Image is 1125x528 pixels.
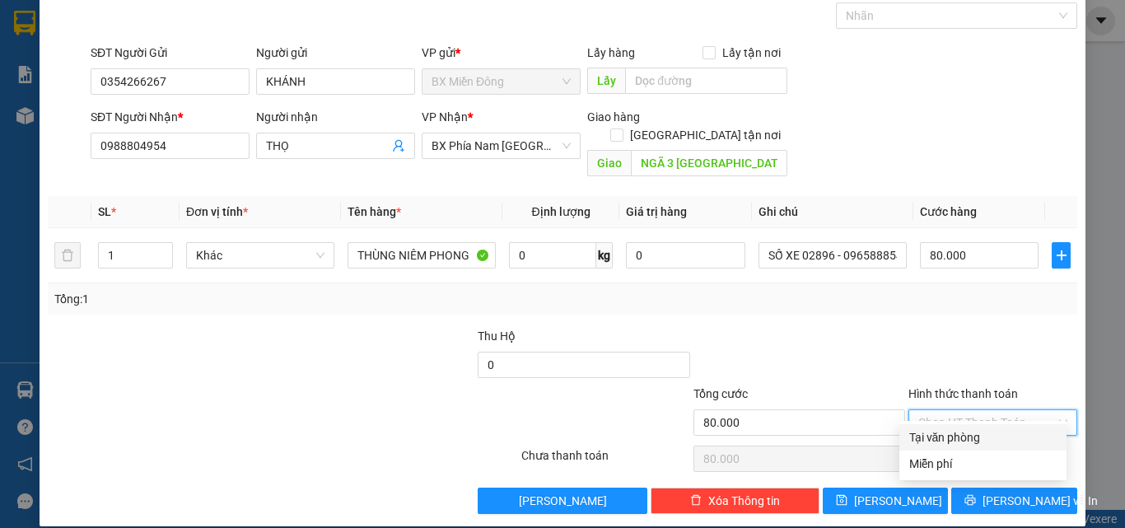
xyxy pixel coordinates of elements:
button: [PERSON_NAME] [478,488,647,514]
span: Giao hàng [587,110,640,124]
input: Ghi Chú [759,242,907,269]
button: plus [1052,242,1071,269]
div: SĐT Người Nhận [91,108,250,126]
span: Thu Hộ [478,329,516,343]
span: Đơn vị tính [186,205,248,218]
button: save[PERSON_NAME] [823,488,949,514]
div: Người nhận [256,108,415,126]
div: VP gửi [422,44,581,62]
button: delete [54,242,81,269]
div: Chưa thanh toán [520,446,692,475]
span: Tên hàng [348,205,401,218]
button: printer[PERSON_NAME] và In [951,488,1077,514]
span: BX Phía Nam Nha Trang [432,133,571,158]
span: Giá trị hàng [626,205,687,218]
div: Tại văn phòng [909,428,1057,446]
th: Ghi chú [752,196,913,228]
span: user-add [392,139,405,152]
div: Người gửi [256,44,415,62]
span: SL [98,205,111,218]
span: plus [1053,249,1070,262]
input: VD: Bàn, Ghế [348,242,496,269]
span: Lấy tận nơi [716,44,787,62]
span: [PERSON_NAME] [519,492,607,510]
span: Giao [587,150,631,176]
span: Xóa Thông tin [708,492,780,510]
div: SĐT Người Gửi [91,44,250,62]
span: Lấy hàng [587,46,635,59]
div: Tổng: 1 [54,290,436,308]
div: Miễn phí [909,455,1057,473]
span: Tổng cước [693,387,748,400]
span: printer [964,494,976,507]
input: 0 [626,242,745,269]
span: Định lượng [531,205,590,218]
span: Khác [196,243,324,268]
span: save [836,494,847,507]
input: Dọc đường [631,150,787,176]
span: kg [596,242,613,269]
span: [PERSON_NAME] và In [983,492,1098,510]
span: Lấy [587,68,625,94]
span: Cước hàng [920,205,977,218]
input: Dọc đường [625,68,787,94]
span: [GEOGRAPHIC_DATA] tận nơi [623,126,787,144]
span: delete [690,494,702,507]
label: Hình thức thanh toán [908,387,1018,400]
span: [PERSON_NAME] [854,492,942,510]
button: deleteXóa Thông tin [651,488,819,514]
span: BX Miền Đông [432,69,571,94]
span: VP Nhận [422,110,468,124]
